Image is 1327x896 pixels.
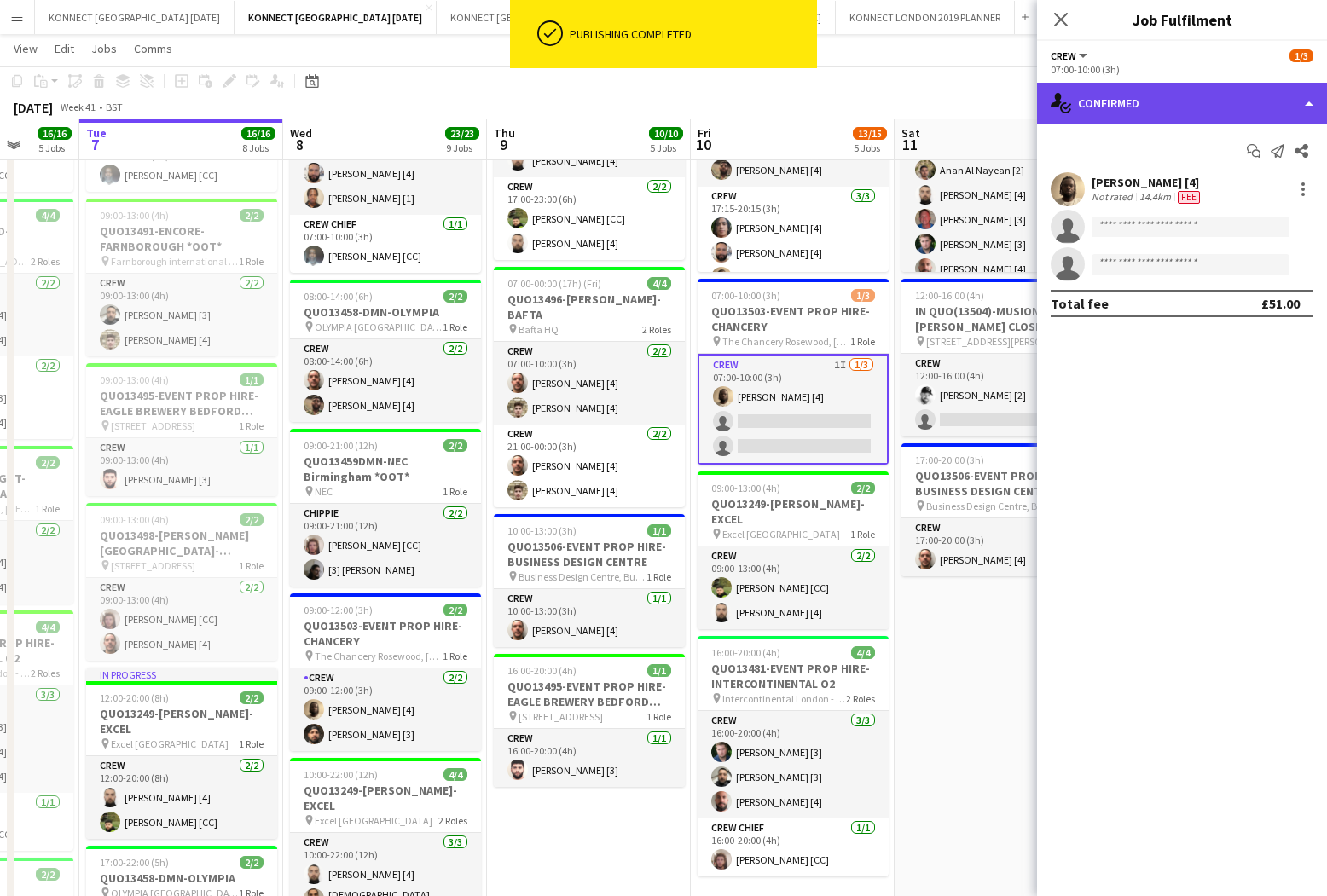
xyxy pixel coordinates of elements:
span: Edit [55,41,74,56]
span: 09:00-12:00 (3h) [304,604,373,616]
app-card-role: Crew2/209:00-13:00 (4h)[PERSON_NAME] [CC][PERSON_NAME] [4] [86,578,277,661]
span: 1 Role [850,528,875,540]
span: 2/2 [851,482,875,494]
app-job-card: 10:00-13:00 (3h)1/1QUO13506-EVENT PROP HIRE-BUSINESS DESIGN CENTRE Business Design Centre, Busine... [494,514,685,647]
span: Intercontinental London - [GEOGRAPHIC_DATA], [STREET_ADDRESS] [722,692,846,705]
div: 14.4km [1136,190,1174,204]
span: 2/2 [36,456,60,469]
span: The Chancery Rosewood, [STREET_ADDRESS] [315,650,443,662]
span: 4/4 [36,209,60,222]
a: Jobs [84,38,124,60]
span: 4/4 [36,621,60,633]
div: £51.00 [1261,295,1300,312]
span: 2/2 [443,290,467,303]
div: BST [106,101,123,113]
app-card-role: Crew2/217:00-23:00 (6h)[PERSON_NAME] [CC][PERSON_NAME] [4] [494,177,685,260]
span: Jobs [91,41,117,56]
app-job-card: 12:00-16:00 (4h)1/2IN QUO(13504)-MUSION-ST [PERSON_NAME] CLOSE *OOT* [STREET_ADDRESS][PERSON_NAME... [901,279,1092,436]
div: 8 Jobs [242,142,275,154]
app-card-role: Crew2/209:00-13:00 (4h)[PERSON_NAME] [3][PERSON_NAME] [4] [86,274,277,356]
span: 1/1 [647,664,671,677]
span: 07:00-10:00 (3h) [711,289,780,302]
span: 09:00-13:00 (4h) [100,513,169,526]
span: 13/15 [853,127,887,140]
span: 2/2 [240,209,264,222]
span: 1 Role [35,502,60,515]
h3: QUO13491-ENCORE-FARNBOROUGH *OOT* [86,223,277,254]
div: 09:00-13:00 (4h)1/1QUO13495-EVENT PROP HIRE-EAGLE BREWERY BEDFORD *OOT* [STREET_ADDRESS]1 RoleCre... [86,363,277,496]
span: Business Design Centre, Business Design Centre - Queuing System in Place, [STREET_ADDRESS] [926,500,1054,512]
span: Thu [494,125,515,141]
span: 1 Role [443,321,467,333]
button: Crew [1051,49,1090,62]
app-card-role: Crew1/109:00-13:00 (4h)[PERSON_NAME] [3] [86,438,277,496]
span: Farnborough international conference centre [111,255,239,268]
a: Edit [48,38,81,60]
span: 16:00-20:00 (4h) [507,664,577,677]
div: 16:00-20:00 (4h)1/1QUO13495-EVENT PROP HIRE-EAGLE BREWERY BEDFORD *OOT* [STREET_ADDRESS]1 RoleCre... [494,654,685,787]
span: 2/2 [443,439,467,452]
app-job-card: 17:00-20:00 (3h)1/1QUO13506-EVENT PROP HIRE-BUSINESS DESIGN CENTRE Business Design Centre, Busine... [901,443,1092,576]
span: 11 [899,135,920,154]
span: 1 Role [239,737,264,750]
div: 08:00-14:00 (6h)2/2QUO13458-DMN-OLYMPIA OLYMPIA [GEOGRAPHIC_DATA]1 RoleCrew2/208:00-14:00 (6h)[PE... [290,280,481,422]
h3: QUO13503-EVENT PROP HIRE-CHANCERY [290,618,481,649]
span: [STREET_ADDRESS] [519,710,603,723]
span: 07:00-00:00 (17h) (Fri) [507,277,601,290]
a: Comms [127,38,179,60]
span: 10:00-22:00 (12h) [304,768,378,781]
app-job-card: 09:00-13:00 (4h)2/2QUO13498-[PERSON_NAME][GEOGRAPHIC_DATA]-[GEOGRAPHIC_DATA] [STREET_ADDRESS]1 Ro... [86,503,277,661]
app-card-role: Crew3/316:00-20:00 (4h)[PERSON_NAME] [3][PERSON_NAME] [3][PERSON_NAME] [4] [698,711,889,818]
span: 1 Role [646,710,671,723]
span: View [14,41,38,56]
span: Fri [698,125,711,141]
app-job-card: 09:00-12:00 (3h)2/2QUO13503-EVENT PROP HIRE-CHANCERY The Chancery Rosewood, [STREET_ADDRESS]1 Rol... [290,593,481,751]
h3: QUO13495-EVENT PROP HIRE-EAGLE BREWERY BEDFORD *OOT* [86,388,277,419]
app-card-role: Crew3/307:00-10:00 (3h)[3] [PERSON_NAME][PERSON_NAME] [4][PERSON_NAME] [1] [290,107,481,215]
app-job-card: 09:00-13:00 (4h)2/2QUO13249-[PERSON_NAME]-EXCEL Excel [GEOGRAPHIC_DATA]1 RoleCrew2/209:00-13:00 (... [698,471,889,629]
h3: Job Fulfilment [1037,9,1327,31]
app-card-role: Crew1/110:00-13:00 (3h)[PERSON_NAME] [4] [494,589,685,647]
span: 4/4 [647,277,671,290]
h3: QUO13481-EVENT PROP HIRE-INTERCONTINENTAL O2 [698,661,889,691]
app-card-role: Crew2/212:00-20:00 (8h)[PERSON_NAME] [4][PERSON_NAME] [CC] [86,756,277,839]
span: 1 Role [239,255,264,268]
span: 2/2 [240,691,264,704]
h3: IN QUO(13504)-MUSION-ST [PERSON_NAME] CLOSE *OOT* [901,303,1092,334]
span: 09:00-13:00 (4h) [100,209,169,222]
span: 09:00-13:00 (4h) [100,373,169,386]
app-card-role: Crew3/317:15-20:15 (3h)[PERSON_NAME] [4][PERSON_NAME] [4][PERSON_NAME] [4] [698,187,889,294]
span: 1 Role [850,335,875,348]
app-card-role: Crew1/116:00-20:00 (4h)[PERSON_NAME] [3] [494,729,685,787]
h3: QUO13498-[PERSON_NAME][GEOGRAPHIC_DATA]-[GEOGRAPHIC_DATA] [86,528,277,558]
app-card-role: Crew1/117:00-20:00 (3h)[PERSON_NAME] [4] [901,518,1092,576]
div: 5 Jobs [650,142,682,154]
div: Total fee [1051,295,1109,312]
h3: QUO13495-EVENT PROP HIRE-EAGLE BREWERY BEDFORD *OOT* [494,679,685,709]
h3: QUO13496-[PERSON_NAME]-BAFTA [494,292,685,322]
span: 10:00-13:00 (3h) [507,524,577,537]
span: Business Design Centre, Business Design Centre - Queuing System in Place, [STREET_ADDRESS] [519,570,646,583]
span: 4/4 [851,646,875,659]
span: 09:00-13:00 (4h) [711,482,780,494]
app-card-role: CHIPPIE2/209:00-21:00 (12h)[PERSON_NAME] [CC][3] [PERSON_NAME] [290,504,481,587]
app-card-role: Crew1I1/212:00-16:00 (4h)[PERSON_NAME] [2] [901,354,1092,436]
div: [PERSON_NAME] [4] [1092,175,1203,190]
span: 17:00-22:00 (5h) [100,856,169,869]
span: 16:00-20:00 (4h) [711,646,780,659]
span: 16/16 [38,127,72,140]
app-job-card: 07:00-00:00 (17h) (Fri)4/4QUO13496-[PERSON_NAME]-BAFTA Bafta HQ2 RolesCrew2/207:00-10:00 (3h)[PER... [494,267,685,507]
span: 12:00-16:00 (4h) [915,289,984,302]
span: 2 Roles [31,667,60,679]
span: Excel [GEOGRAPHIC_DATA] [315,814,432,827]
div: 09:00-13:00 (4h)2/2QUO13491-ENCORE-FARNBOROUGH *OOT* Farnborough international conference centre1... [86,199,277,356]
span: 8 [287,135,312,154]
span: 1 Role [443,650,467,662]
span: 1 Role [443,485,467,498]
span: 1/1 [240,373,264,386]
